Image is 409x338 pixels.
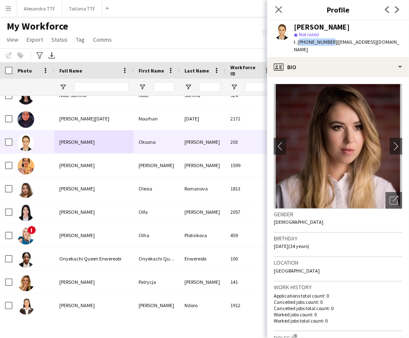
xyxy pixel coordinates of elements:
div: [PERSON_NAME] [179,270,225,293]
h3: Gender [274,210,402,218]
img: Nourhan Ramadan [18,111,34,128]
span: [DATE] (34 years) [274,243,309,249]
a: Export [23,34,46,45]
input: Workforce ID Filter Input [245,82,270,92]
div: Oksana [134,130,179,153]
div: [PERSON_NAME] [179,200,225,223]
span: | [EMAIL_ADDRESS][DOMAIN_NAME] [294,39,399,53]
div: [PERSON_NAME] [294,23,350,31]
p: Worked jobs total count: 0 [274,318,402,324]
span: Photo [18,68,32,74]
span: ! [28,226,36,234]
div: 1599 [225,154,275,177]
span: Tag [76,36,85,43]
div: 100 [225,247,275,270]
div: [PERSON_NAME] [134,154,179,177]
p: Cancelled jobs count: 0 [274,299,402,305]
button: Open Filter Menu [184,83,192,91]
div: 2057 [225,200,275,223]
div: 2172 [225,107,275,130]
img: Pauline Ndoro [18,298,34,315]
div: [DATE] [179,107,225,130]
input: Full Name Filter Input [74,82,129,92]
div: Olha [134,224,179,247]
span: My Workforce [7,20,68,33]
span: [DEMOGRAPHIC_DATA] [274,219,323,225]
div: [PERSON_NAME] [134,294,179,317]
div: 1813 [225,177,275,200]
img: Nour Samha [18,88,34,105]
span: Comms [93,36,112,43]
div: Romanova [179,177,225,200]
input: First Name Filter Input [154,82,174,92]
span: Last Name [184,68,209,74]
span: Export [27,36,43,43]
img: Crew avatar or photo [274,84,402,209]
img: Onyekachi Queen Enwereobi [18,251,34,268]
p: Worked jobs count: 0 [274,311,402,318]
app-action-btn: Export XLSX [47,50,57,60]
span: [PERSON_NAME][DATE] [59,115,109,122]
span: [PERSON_NAME] [59,232,95,238]
div: 459 [225,224,275,247]
div: [PERSON_NAME] [179,154,225,177]
span: View [7,36,18,43]
span: [GEOGRAPHIC_DATA] [274,268,320,274]
div: Olfa [134,200,179,223]
span: [PERSON_NAME] [59,185,95,192]
img: Olha Plotnikova [18,228,34,245]
div: Olesia [134,177,179,200]
img: Olfa Souilem [18,205,34,221]
div: Patrycja [134,270,179,293]
div: Bio [267,57,409,77]
h3: Work history [274,283,402,291]
a: Comms [90,34,115,45]
div: Ndoro [179,294,225,317]
div: 141 [225,270,275,293]
span: Workforce ID [230,64,260,77]
img: Patrycja Romanczuk [18,275,34,291]
a: Tag [73,34,88,45]
input: Last Name Filter Input [199,82,220,92]
span: [PERSON_NAME] [59,162,95,168]
span: [PERSON_NAME] [59,279,95,285]
img: Ola M.Osman [18,158,34,175]
span: [PERSON_NAME] [59,139,95,145]
button: Open Filter Menu [139,83,146,91]
p: Cancelled jobs total count: 0 [274,305,402,311]
button: Alexandra TTF [17,0,62,17]
span: First Name [139,68,164,74]
div: Plotnikova [179,224,225,247]
div: 203 [225,130,275,153]
button: Open Filter Menu [230,83,238,91]
img: Olesia Romanova [18,181,34,198]
h3: Profile [267,4,409,15]
div: Open photos pop-in [386,192,402,209]
span: [PERSON_NAME] [59,302,95,308]
img: Oksana Andrejeva [18,135,34,151]
app-action-btn: Advanced filters [35,50,45,60]
span: t. [PHONE_NUMBER] [294,39,337,45]
div: 1912 [225,294,275,317]
span: Onyekachi Queen Enwereobi [59,255,121,262]
span: Not rated [299,31,319,38]
div: [PERSON_NAME] [179,130,225,153]
span: [PERSON_NAME] [59,209,95,215]
div: Enwereobi [179,247,225,270]
p: Applications total count: 0 [274,293,402,299]
h3: Location [274,259,402,266]
span: Full Name [59,68,82,74]
button: Tatiana TTF [62,0,102,17]
span: Status [51,36,68,43]
a: Status [48,34,71,45]
div: Nourhan [134,107,179,130]
button: Open Filter Menu [59,83,67,91]
div: Onyekachi Queen [134,247,179,270]
a: View [3,34,22,45]
h3: Birthday [274,235,402,242]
